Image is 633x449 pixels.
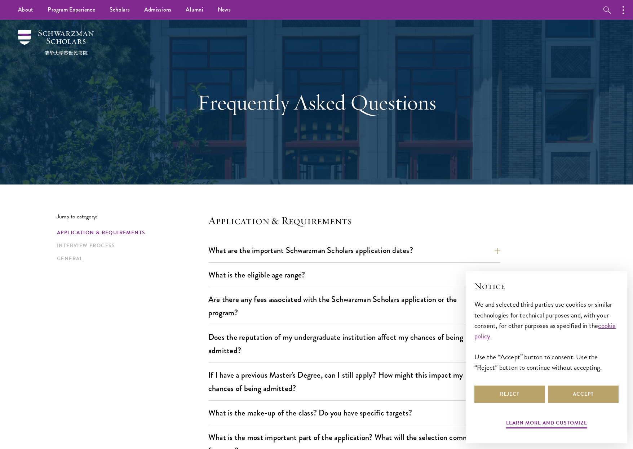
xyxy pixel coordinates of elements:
[474,280,619,292] h2: Notice
[474,299,619,372] div: We and selected third parties use cookies or similar technologies for technical purposes and, wit...
[548,386,619,403] button: Accept
[57,242,204,249] a: Interview Process
[208,329,500,359] button: Does the reputation of my undergraduate institution affect my chances of being admitted?
[18,30,94,55] img: Schwarzman Scholars
[208,291,500,321] button: Are there any fees associated with the Schwarzman Scholars application or the program?
[57,255,204,262] a: General
[57,229,204,236] a: Application & Requirements
[474,386,545,403] button: Reject
[208,242,500,258] button: What are the important Schwarzman Scholars application dates?
[208,267,500,283] button: What is the eligible age range?
[208,213,500,228] h4: Application & Requirements
[474,320,616,341] a: cookie policy
[208,367,500,396] button: If I have a previous Master's Degree, can I still apply? How might this impact my chances of bein...
[506,418,587,430] button: Learn more and customize
[57,213,208,220] p: Jump to category:
[208,405,500,421] button: What is the make-up of the class? Do you have specific targets?
[192,89,441,115] h1: Frequently Asked Questions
